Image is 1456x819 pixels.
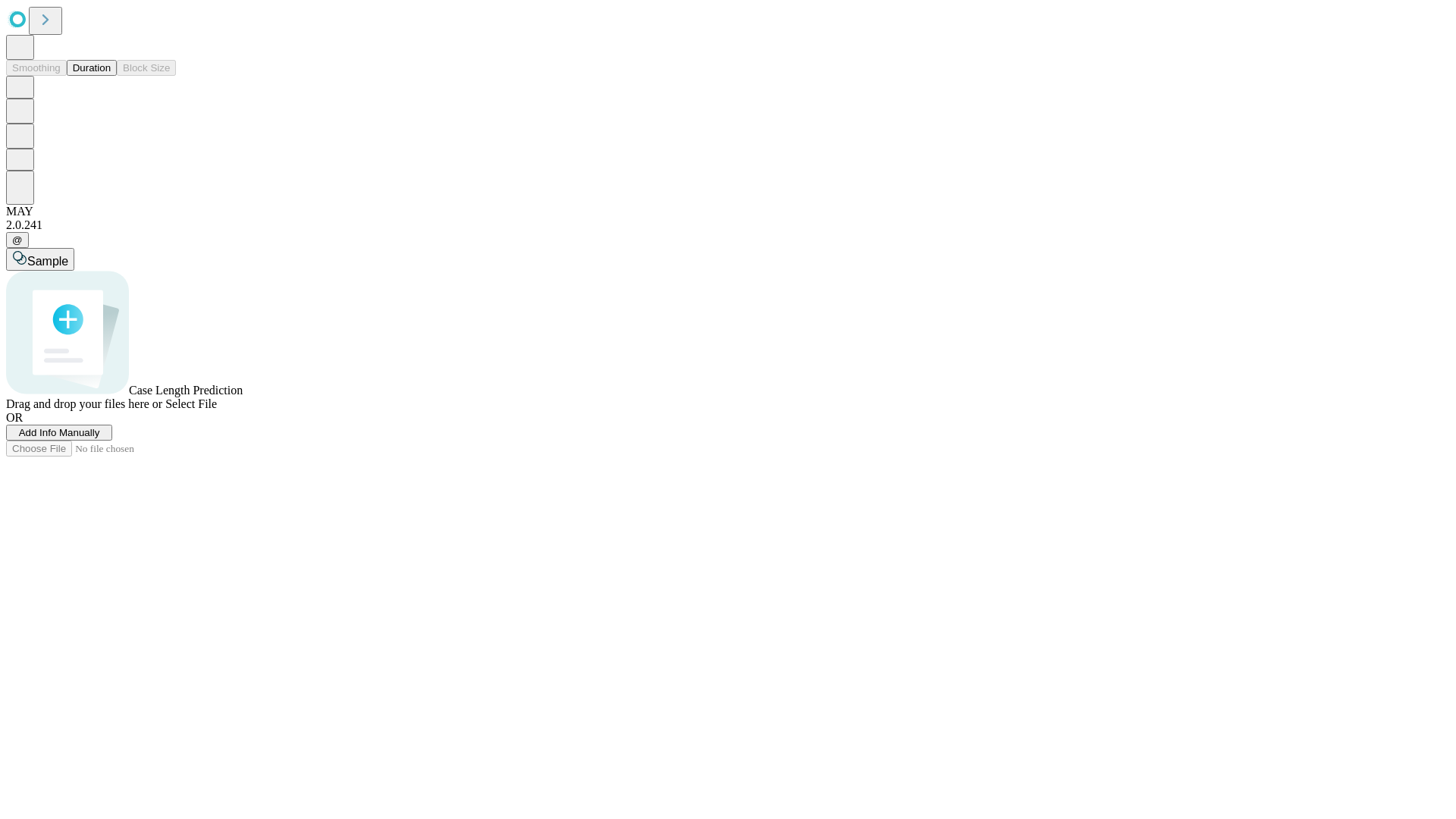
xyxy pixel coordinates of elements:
[6,232,29,248] button: @
[6,60,67,76] button: Smoothing
[165,397,217,410] span: Select File
[129,384,243,397] span: Case Length Prediction
[6,425,112,441] button: Add Info Manually
[6,411,23,424] span: OR
[6,218,1450,232] div: 2.0.241
[6,248,74,271] button: Sample
[117,60,176,76] button: Block Size
[27,255,68,268] span: Sample
[12,234,23,246] span: @
[6,397,162,410] span: Drag and drop your files here or
[19,427,100,438] span: Add Info Manually
[67,60,117,76] button: Duration
[6,205,1450,218] div: MAY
